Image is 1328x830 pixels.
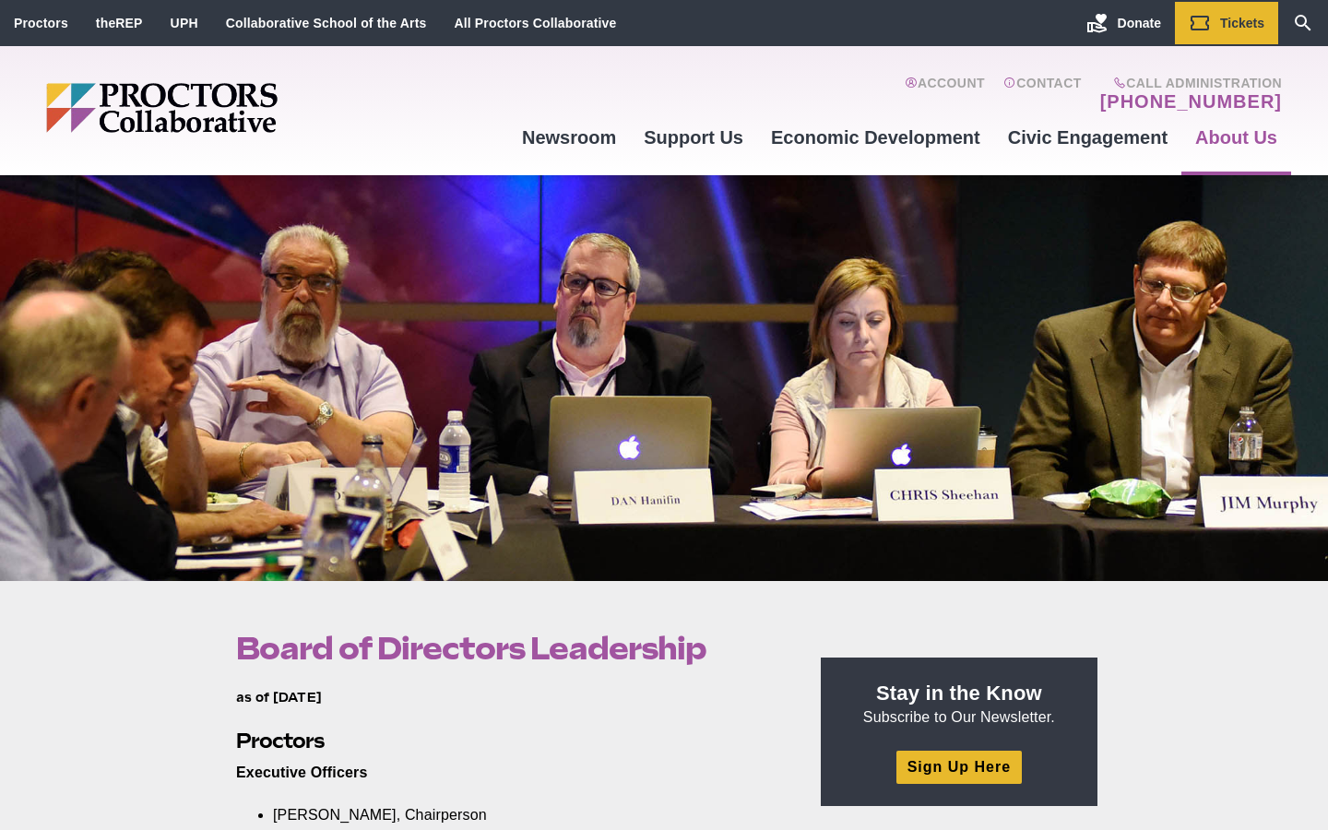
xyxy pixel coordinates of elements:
[236,688,778,708] h5: as of [DATE]
[236,727,778,755] h2: Proctors
[994,113,1181,162] a: Civic Engagement
[1100,90,1282,113] a: [PHONE_NUMBER]
[1278,2,1328,44] a: Search
[1220,16,1264,30] span: Tickets
[1175,2,1278,44] a: Tickets
[454,16,616,30] a: All Proctors Collaborative
[226,16,427,30] a: Collaborative School of the Arts
[876,682,1042,705] strong: Stay in the Know
[273,805,751,825] li: [PERSON_NAME], Chairperson
[1003,76,1082,113] a: Contact
[508,113,630,162] a: Newsroom
[1073,2,1175,44] a: Donate
[14,16,68,30] a: Proctors
[236,631,778,666] h1: Board of Directors Leadership
[171,16,198,30] a: UPH
[905,76,985,113] a: Account
[630,113,757,162] a: Support Us
[236,765,368,780] strong: Executive Officers
[896,751,1022,783] a: Sign Up Here
[843,680,1075,728] p: Subscribe to Our Newsletter.
[1118,16,1161,30] span: Donate
[1181,113,1291,162] a: About Us
[96,16,143,30] a: theREP
[1095,76,1282,90] span: Call Administration
[757,113,994,162] a: Economic Development
[46,83,420,133] img: Proctors logo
